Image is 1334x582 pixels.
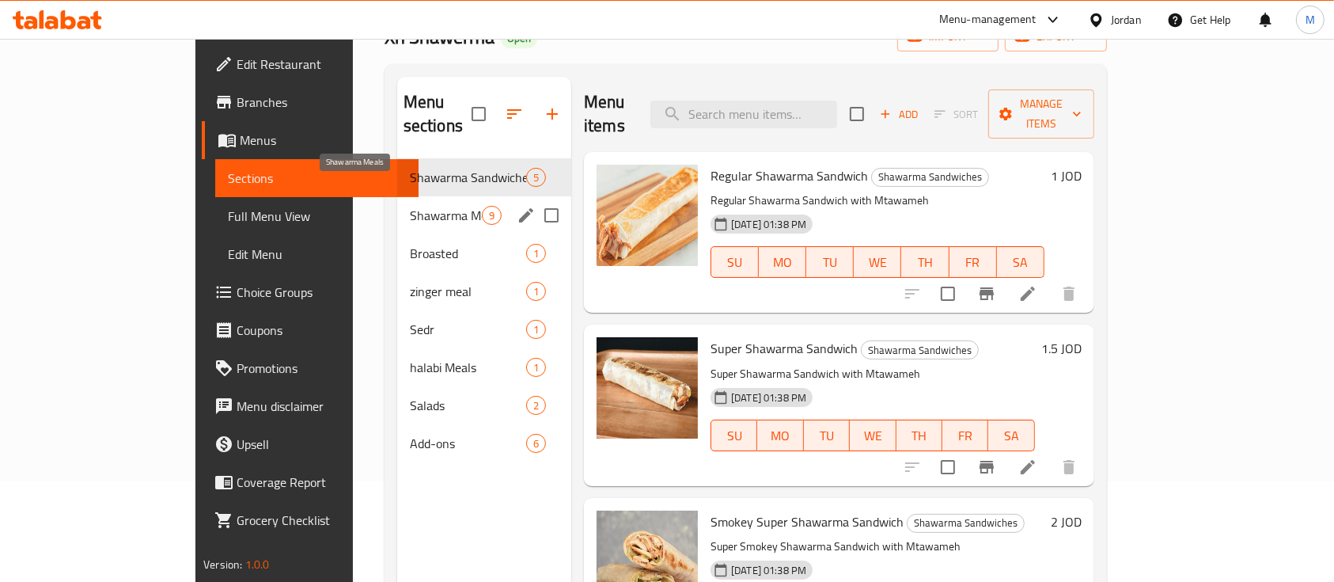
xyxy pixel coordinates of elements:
span: Regular Shawarma Sandwich [711,164,868,188]
div: zinger meal1 [397,272,571,310]
span: Add [877,105,920,124]
button: delete [1050,448,1088,486]
p: Super Shawarma Sandwich with Mtawameh [711,364,1035,384]
span: WE [860,251,895,274]
button: SA [997,246,1044,278]
button: Add section [533,95,571,133]
span: Select section [840,97,874,131]
h6: 2 JOD [1051,511,1082,533]
span: TH [908,251,942,274]
span: Menus [240,131,406,150]
button: TU [806,246,854,278]
span: Broasted [410,244,526,263]
span: 1 [527,284,545,299]
span: export [1018,27,1094,47]
button: FR [949,246,997,278]
span: WE [856,424,889,447]
div: items [526,320,546,339]
button: MO [759,246,806,278]
button: edit [514,204,538,227]
span: Super Shawarma Sandwich [711,337,858,360]
span: Add-ons [410,434,526,453]
button: Manage items [988,89,1094,139]
span: Shawarma Sandwiches [872,168,988,186]
span: Promotions [237,359,406,378]
span: halabi Meals [410,358,526,377]
div: Jordan [1111,11,1142,29]
a: Branches [202,83,419,121]
div: items [526,282,546,301]
span: Select to update [931,451,964,484]
span: Add item [874,102,924,127]
span: Coverage Report [237,473,406,492]
button: MO [757,420,803,451]
span: 6 [527,436,545,451]
span: 2 [527,398,545,413]
button: SA [988,420,1034,451]
button: FR [942,420,988,451]
span: Edit Restaurant [237,55,406,74]
span: 1 [527,322,545,337]
span: 5 [527,170,545,185]
span: Grocery Checklist [237,511,406,530]
a: Choice Groups [202,273,419,311]
span: Full Menu View [228,207,406,226]
img: Regular Shawarma Sandwich [597,165,698,266]
span: Upsell [237,435,406,454]
button: TH [901,246,949,278]
span: 1.0.0 [245,554,270,575]
button: delete [1050,275,1088,313]
span: Version: [203,554,242,575]
span: Salads [410,396,526,415]
span: TH [903,424,936,447]
span: Edit Menu [228,245,406,264]
a: Edit menu item [1018,284,1037,303]
div: Shawarma Meals9edit [397,196,571,234]
span: Branches [237,93,406,112]
a: Edit Restaurant [202,45,419,83]
span: 1 [527,246,545,261]
span: zinger meal [410,282,526,301]
span: Choice Groups [237,283,406,302]
a: Coupons [202,311,419,349]
div: items [526,358,546,377]
span: Smokey Super Shawarma Sandwich [711,510,904,534]
span: [DATE] 01:38 PM [725,563,813,578]
span: Sedr [410,320,526,339]
span: Menu disclaimer [237,397,406,416]
nav: Menu sections [397,152,571,469]
p: Regular Shawarma Sandwich with Mtawameh [711,191,1044,211]
a: Menus [202,121,419,159]
input: search [650,101,837,128]
span: SU [718,251,752,274]
a: Promotions [202,349,419,387]
span: Sections [228,169,406,188]
a: Edit menu item [1018,458,1037,477]
p: Super Smokey Shawarma Sandwich with Mtawameh [711,537,1044,557]
div: Salads2 [397,386,571,424]
span: FR [949,424,982,447]
div: items [526,396,546,415]
button: Add [874,102,924,127]
h2: Menu sections [404,90,472,138]
button: WE [850,420,896,451]
div: items [482,206,502,225]
div: Sedr1 [397,310,571,348]
a: Edit Menu [215,235,419,273]
span: Shawarma Sandwiches [410,168,526,187]
h2: Menu items [584,90,631,138]
span: TU [810,424,843,447]
a: Grocery Checklist [202,501,419,539]
div: Add-ons6 [397,424,571,462]
div: items [526,434,546,453]
h6: 1 JOD [1051,165,1082,187]
span: Sort sections [495,95,533,133]
button: TH [896,420,942,451]
span: Coupons [237,321,406,340]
